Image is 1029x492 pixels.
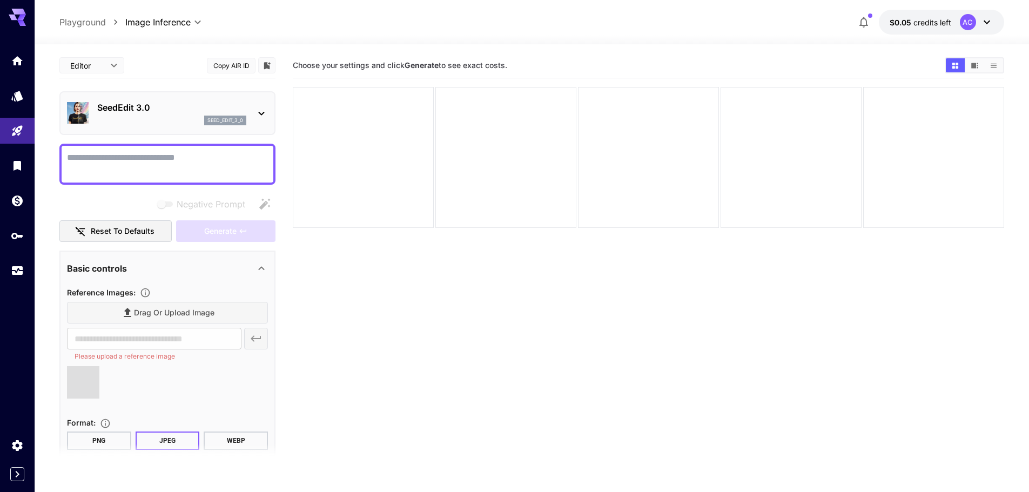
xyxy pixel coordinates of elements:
div: Home [11,54,24,68]
span: Choose your settings and click to see exact costs. [293,60,507,70]
button: Choose the file format for the output image. [96,418,115,429]
div: Playground [11,124,24,138]
button: Show images in video view [965,58,984,72]
button: PNG [67,432,131,450]
button: Show images in list view [984,58,1003,72]
p: Please upload a reference image [75,351,234,362]
span: $0.05 [890,18,913,27]
span: credits left [913,18,951,27]
button: Copy AIR ID [207,58,255,73]
b: Generate [405,60,439,70]
div: Usage [11,264,24,278]
button: Reset to defaults [59,220,172,242]
div: Basic controls [67,255,268,281]
button: $0.05AC [879,10,1004,35]
p: seed_edit_3_0 [207,117,243,124]
nav: breadcrumb [59,16,125,29]
span: Negative Prompt [177,198,245,211]
div: Models [11,89,24,103]
span: Negative prompts are not compatible with the selected model. [155,197,254,211]
div: Show images in grid viewShow images in video viewShow images in list view [945,57,1004,73]
p: SeedEdit 3.0 [97,101,246,114]
button: WEBP [204,432,268,450]
button: Add to library [262,59,272,72]
div: Wallet [11,194,24,207]
button: Expand sidebar [10,467,24,481]
div: API Keys [11,229,24,242]
button: Show images in grid view [946,58,965,72]
span: Image Inference [125,16,191,29]
button: JPEG [136,432,200,450]
button: Upload a reference image to guide the result. This is needed for Image-to-Image or Inpainting. Su... [136,287,155,298]
span: Editor [70,60,104,71]
span: Format : [67,418,96,427]
p: Basic controls [67,262,127,275]
a: Playground [59,16,106,29]
div: $0.05 [890,17,951,28]
div: AC [960,14,976,30]
div: Library [11,159,24,172]
div: Settings [11,439,24,452]
div: SeedEdit 3.0seed_edit_3_0 [67,97,268,130]
div: Please upload a reference image [176,220,275,242]
span: Reference Images : [67,288,136,297]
